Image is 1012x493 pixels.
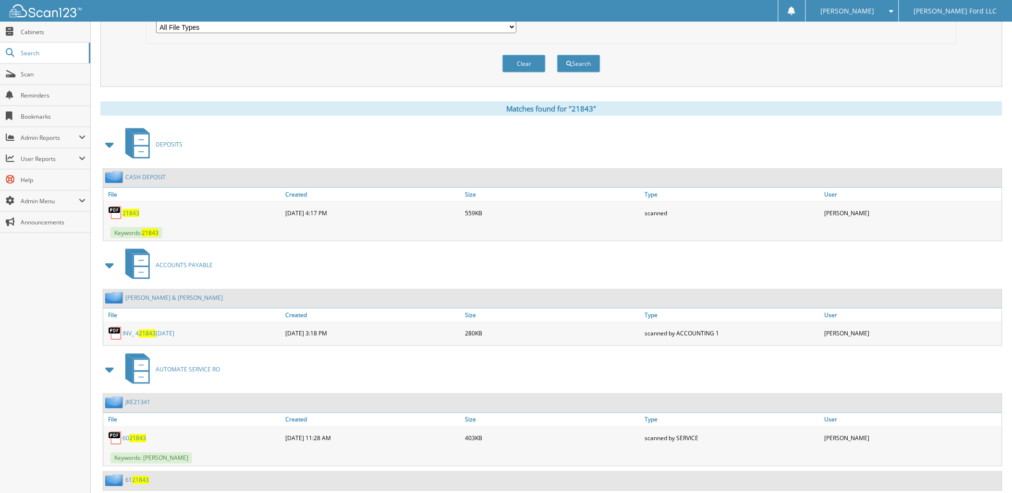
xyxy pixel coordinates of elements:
[821,8,875,14] span: [PERSON_NAME]
[643,429,822,448] div: scanned by SERVICE
[125,476,149,484] a: 6121843
[502,55,546,73] button: Clear
[21,28,85,36] span: Cabinets
[21,197,79,205] span: Admin Menu
[283,429,463,448] div: [DATE] 11:28 AM
[21,49,84,57] span: Search
[643,308,822,321] a: Type
[21,134,79,142] span: Admin Reports
[100,101,1002,116] div: Matches found for "21843"
[822,413,1002,426] a: User
[463,308,642,321] a: Size
[156,140,183,148] span: DEPOSITS
[283,308,463,321] a: Created
[643,324,822,343] div: scanned by ACCOUNTING 1
[822,308,1002,321] a: User
[156,261,213,269] span: ACCOUNTS PAYABLE
[557,55,600,73] button: Search
[105,474,125,486] img: folder2.png
[125,398,150,407] a: JKE21341
[463,413,642,426] a: Size
[21,176,85,184] span: Help
[964,447,1012,493] iframe: Chat Widget
[463,203,642,222] div: 559KB
[108,206,122,220] img: PDF.png
[108,431,122,445] img: PDF.png
[156,366,220,374] span: AUTOMATE SERVICE RO
[122,209,139,217] a: 21843
[822,203,1002,222] div: [PERSON_NAME]
[643,203,822,222] div: scanned
[643,188,822,201] a: Type
[822,324,1002,343] div: [PERSON_NAME]
[142,229,159,237] span: 21843
[129,434,146,443] span: 21843
[105,292,125,304] img: folder2.png
[132,476,149,484] span: 21843
[105,171,125,183] img: folder2.png
[463,188,642,201] a: Size
[283,324,463,343] div: [DATE] 3:18 PM
[463,324,642,343] div: 280KB
[643,413,822,426] a: Type
[110,453,192,464] span: Keywords: [PERSON_NAME]
[914,8,997,14] span: [PERSON_NAME] Ford LLC
[120,351,220,389] a: AUTOMATE SERVICE RO
[10,4,82,17] img: scan123-logo-white.svg
[122,434,146,443] a: 6021843
[110,227,162,238] span: Keywords:
[103,413,283,426] a: File
[125,173,166,181] a: CASH DEPOSIT
[103,308,283,321] a: File
[108,326,122,341] img: PDF.png
[822,429,1002,448] div: [PERSON_NAME]
[105,396,125,408] img: folder2.png
[103,188,283,201] a: File
[120,246,213,284] a: ACCOUNTS PAYABLE
[463,429,642,448] div: 403KB
[21,218,85,226] span: Announcements
[21,70,85,78] span: Scan
[21,112,85,121] span: Bookmarks
[122,330,174,338] a: INV_ 421843[DATE]
[125,294,223,302] a: [PERSON_NAME] & [PERSON_NAME]
[21,91,85,99] span: Reminders
[822,188,1002,201] a: User
[283,188,463,201] a: Created
[21,155,79,163] span: User Reports
[283,203,463,222] div: [DATE] 4:17 PM
[139,330,156,338] span: 21843
[120,125,183,163] a: DEPOSITS
[283,413,463,426] a: Created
